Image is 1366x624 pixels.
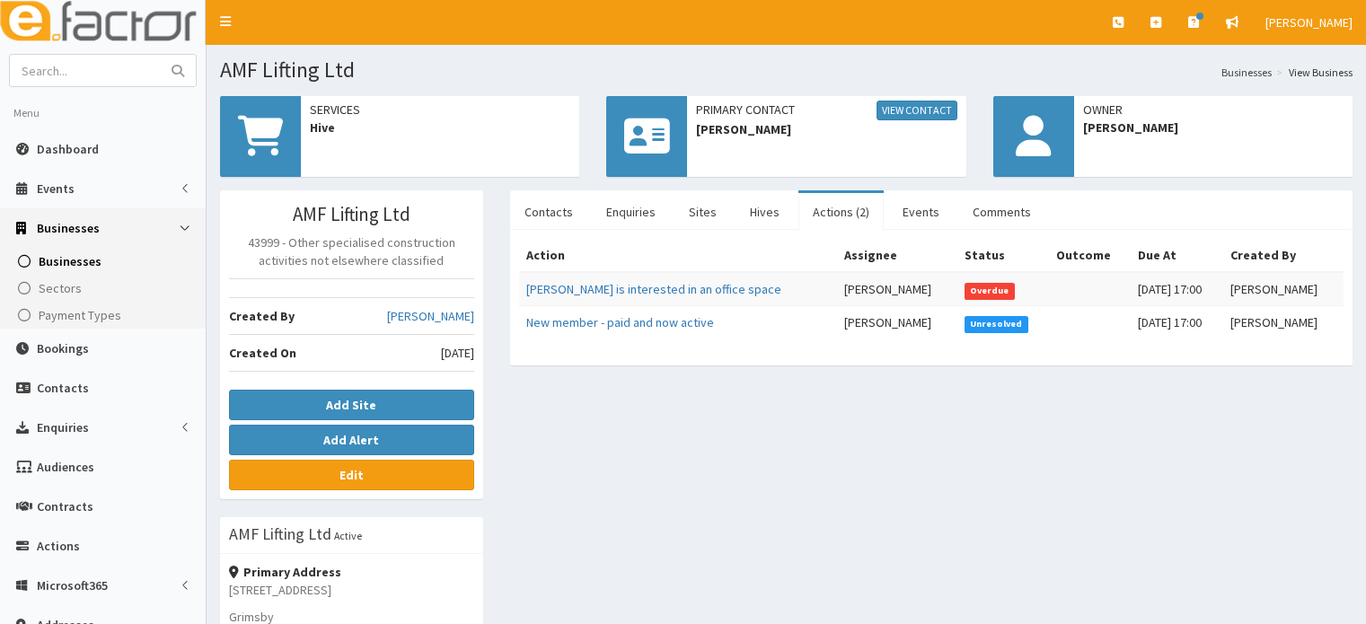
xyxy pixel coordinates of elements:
[229,460,474,490] a: Edit
[229,345,296,361] b: Created On
[965,283,1015,299] span: Overdue
[1265,14,1353,31] span: [PERSON_NAME]
[229,526,331,542] h3: AMF Lifting Ltd
[1221,65,1272,80] a: Businesses
[37,459,94,475] span: Audiences
[674,193,731,231] a: Sites
[4,248,206,275] a: Businesses
[519,239,838,272] th: Action
[526,281,781,297] a: [PERSON_NAME] is interested in an office space
[37,419,89,435] span: Enquiries
[39,253,101,269] span: Businesses
[1131,306,1223,339] td: [DATE] 17:00
[736,193,794,231] a: Hives
[592,193,670,231] a: Enquiries
[37,380,89,396] span: Contacts
[4,275,206,302] a: Sectors
[888,193,954,231] a: Events
[39,280,82,296] span: Sectors
[1223,272,1344,306] td: [PERSON_NAME]
[696,120,956,138] span: [PERSON_NAME]
[441,344,474,362] span: [DATE]
[1131,239,1223,272] th: Due At
[958,193,1045,231] a: Comments
[229,204,474,224] h3: AMF Lifting Ltd
[39,307,121,323] span: Payment Types
[957,239,1049,272] th: Status
[1223,306,1344,339] td: [PERSON_NAME]
[334,529,362,542] small: Active
[1049,239,1131,272] th: Outcome
[1083,119,1344,136] span: [PERSON_NAME]
[510,193,587,231] a: Contacts
[37,141,99,157] span: Dashboard
[339,467,364,483] b: Edit
[526,314,714,330] a: New member - paid and now active
[229,308,295,324] b: Created By
[837,306,957,339] td: [PERSON_NAME]
[965,316,1028,332] span: Unresolved
[37,498,93,514] span: Contracts
[1131,272,1223,306] td: [DATE] 17:00
[229,581,474,599] p: [STREET_ADDRESS]
[696,101,956,120] span: Primary Contact
[37,220,100,236] span: Businesses
[37,538,80,554] span: Actions
[310,101,570,119] span: Services
[877,101,957,120] a: View Contact
[1272,65,1353,80] li: View Business
[229,233,474,269] p: 43999 - Other specialised construction activities not elsewhere classified
[387,307,474,325] a: [PERSON_NAME]
[37,577,108,593] span: Microsoft365
[326,397,376,413] b: Add Site
[229,564,341,580] strong: Primary Address
[37,180,75,197] span: Events
[310,119,570,136] span: Hive
[220,58,1353,82] h1: AMF Lifting Ltd
[323,432,379,448] b: Add Alert
[229,425,474,455] button: Add Alert
[837,272,957,306] td: [PERSON_NAME]
[798,193,884,231] a: Actions (2)
[37,340,89,356] span: Bookings
[10,55,161,86] input: Search...
[1083,101,1344,119] span: Owner
[1223,239,1344,272] th: Created By
[4,302,206,329] a: Payment Types
[837,239,957,272] th: Assignee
